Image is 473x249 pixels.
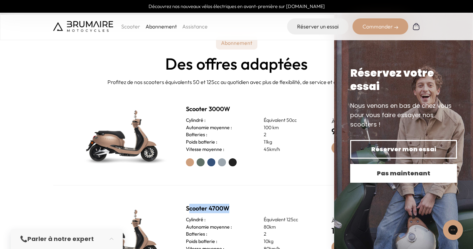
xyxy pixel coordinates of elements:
h2: Des offres adaptées [5,55,468,73]
h2: Scooter 3000W [186,104,316,114]
p: 2 [264,131,315,139]
div: Commander [352,18,408,34]
p: À partir de [331,217,396,225]
p: Profitez de nos scooters équivalents 50 et 125cc au quotidien avec plus de flexibilité, de servic... [5,78,468,86]
p: Scooter [121,22,140,30]
img: Panier [412,22,420,30]
img: Brumaire Motocycles [53,21,113,32]
p: À partir de [331,117,396,125]
h3: Poids batterie : [186,139,217,146]
span: 99€ [331,126,346,136]
a: S'abonner [331,142,363,154]
h3: Poids batterie : [186,238,217,245]
a: Assistance [182,23,208,30]
a: Abonnement [146,23,177,30]
h3: Batteries : [186,231,207,238]
h2: Scooter 4700W [186,204,316,213]
span: 129€ [331,226,349,236]
img: Scooter Brumaire vert [76,102,170,169]
h3: Cylindré : [186,216,206,224]
h3: Vitesse moyenne : [186,146,224,153]
h3: Autonomie moyenne : [186,224,232,231]
p: 10kg [264,238,315,245]
h3: Autonomie moyenne : [186,124,232,132]
p: Équivalent 50cc [264,117,315,124]
p: 80km [264,224,315,231]
h4: /mois [331,125,396,137]
h4: /mois [331,225,396,237]
a: Réserver un essai [287,18,348,34]
p: Équivalent 125cc [264,216,315,224]
iframe: Gorgias live chat messenger [440,218,466,242]
p: 11kg [264,139,315,146]
h3: Cylindré : [186,117,206,124]
img: right-arrow-2.png [394,25,398,29]
p: Abonnement [216,36,257,50]
p: 45km/h [264,146,315,153]
p: 100 km [264,124,315,132]
p: 2 [264,231,315,238]
h3: Batteries : [186,131,207,139]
